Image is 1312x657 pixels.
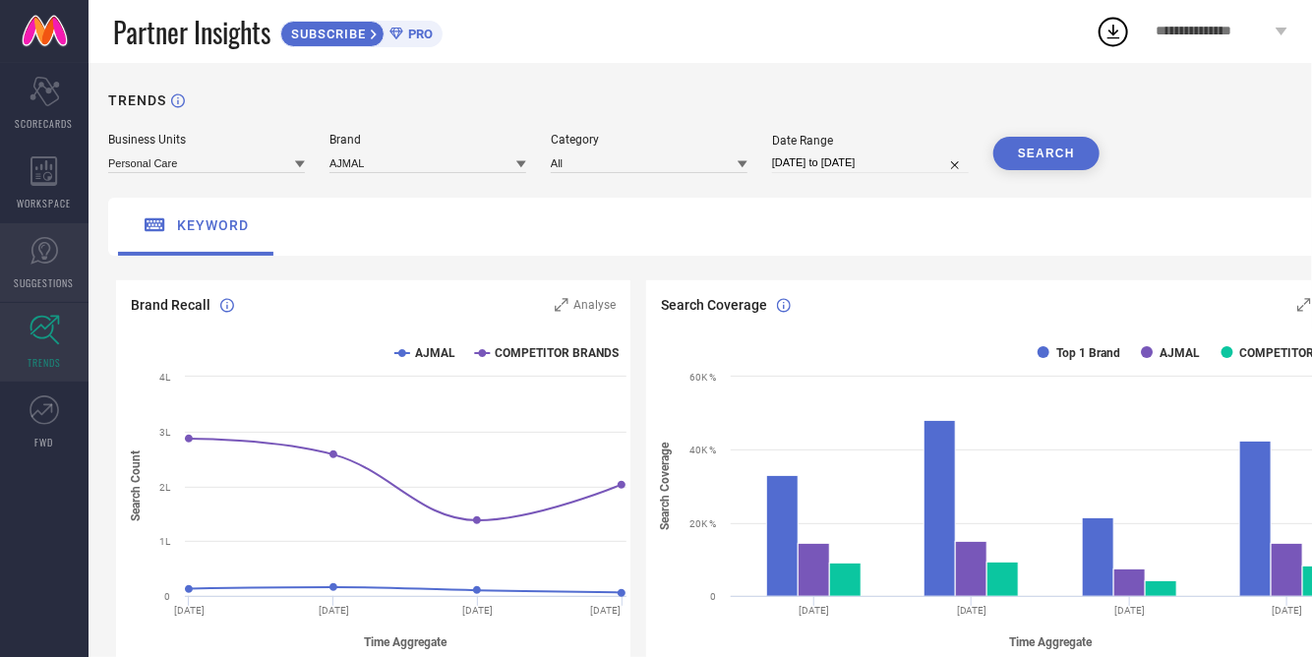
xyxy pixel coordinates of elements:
[1161,346,1201,360] text: AJMAL
[108,92,166,108] h1: TRENDS
[661,297,767,313] span: Search Coverage
[18,196,72,210] span: WORKSPACE
[159,536,171,547] text: 1L
[573,298,616,312] span: Analyse
[772,152,969,173] input: Select date range
[108,133,305,147] div: Business Units
[403,27,433,41] span: PRO
[689,445,716,455] text: 40K %
[319,605,349,616] text: [DATE]
[365,636,448,650] tspan: Time Aggregate
[555,298,568,312] svg: Zoom
[174,605,205,616] text: [DATE]
[16,116,74,131] span: SCORECARDS
[1273,605,1303,616] text: [DATE]
[28,355,61,370] span: TRENDS
[800,605,830,616] text: [DATE]
[329,133,526,147] div: Brand
[689,518,716,529] text: 20K %
[993,137,1100,170] button: SEARCH
[1297,298,1311,312] svg: Zoom
[280,16,443,47] a: SUBSCRIBEPRO
[15,275,75,290] span: SUGGESTIONS
[1096,14,1131,49] div: Open download list
[1010,636,1094,650] tspan: Time Aggregate
[177,217,249,233] span: keyword
[129,451,143,522] tspan: Search Count
[495,346,619,360] text: COMPETITOR BRANDS
[159,427,171,438] text: 3L
[590,605,621,616] text: [DATE]
[957,605,987,616] text: [DATE]
[415,346,455,360] text: AJMAL
[710,591,716,602] text: 0
[159,482,171,493] text: 2L
[1056,346,1120,360] text: Top 1 Brand
[113,12,270,52] span: Partner Insights
[281,27,371,41] span: SUBSCRIBE
[1114,605,1145,616] text: [DATE]
[159,372,171,383] text: 4L
[551,133,747,147] div: Category
[772,134,969,148] div: Date Range
[689,372,716,383] text: 60K %
[131,297,210,313] span: Brand Recall
[35,435,54,449] span: FWD
[659,442,673,530] tspan: Search Coverage
[462,605,493,616] text: [DATE]
[164,591,170,602] text: 0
